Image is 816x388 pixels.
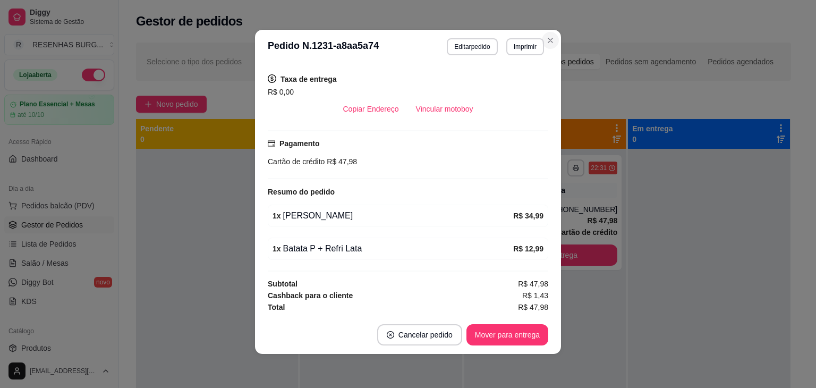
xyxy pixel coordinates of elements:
[513,212,543,220] strong: R$ 34,99
[268,140,275,147] span: credit-card
[387,331,394,339] span: close-circle
[506,38,544,55] button: Imprimir
[513,244,543,253] strong: R$ 12,99
[335,98,407,120] button: Copiar Endereço
[268,38,379,55] h3: Pedido N. 1231-a8aa5a74
[273,244,281,253] strong: 1 x
[268,291,353,300] strong: Cashback para o cliente
[273,242,513,255] div: Batata P + Refri Lata
[542,32,559,49] button: Close
[268,280,297,288] strong: Subtotal
[280,75,337,83] strong: Taxa de entrega
[377,324,462,345] button: close-circleCancelar pedido
[407,98,482,120] button: Vincular motoboy
[268,74,276,83] span: dollar
[518,301,548,313] span: R$ 47,98
[518,278,548,290] span: R$ 47,98
[273,209,513,222] div: [PERSON_NAME]
[268,188,335,196] strong: Resumo do pedido
[268,303,285,311] strong: Total
[273,212,281,220] strong: 1 x
[522,290,548,301] span: R$ 1,43
[268,157,325,166] span: Cartão de crédito
[325,157,357,166] span: R$ 47,98
[447,38,497,55] button: Editarpedido
[279,139,319,148] strong: Pagamento
[268,88,294,96] span: R$ 0,00
[466,324,548,345] button: Mover para entrega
